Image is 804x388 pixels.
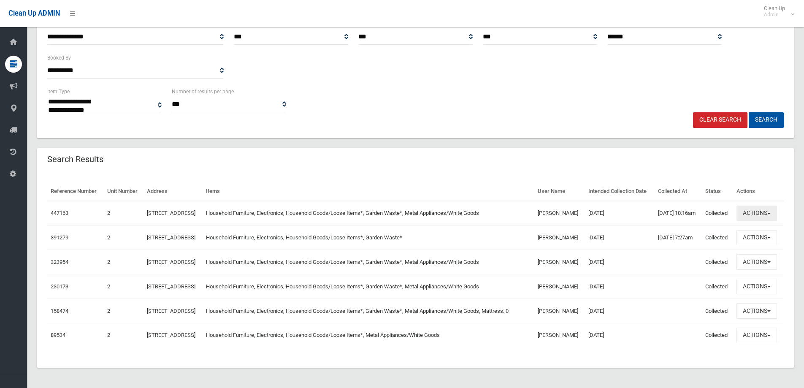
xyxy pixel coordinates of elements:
[8,9,60,17] span: Clean Up ADMIN
[51,259,68,265] a: 323954
[203,182,534,201] th: Items
[693,112,747,128] a: Clear Search
[203,323,534,347] td: Household Furniture, Electronics, Household Goods/Loose Items*, Metal Appliances/White Goods
[764,11,785,18] small: Admin
[736,328,777,343] button: Actions
[104,299,143,323] td: 2
[147,332,195,338] a: [STREET_ADDRESS]
[736,303,777,319] button: Actions
[702,323,733,347] td: Collected
[104,323,143,347] td: 2
[534,225,585,250] td: [PERSON_NAME]
[702,250,733,274] td: Collected
[585,201,655,225] td: [DATE]
[736,206,777,221] button: Actions
[47,182,104,201] th: Reference Number
[203,299,534,323] td: Household Furniture, Electronics, Household Goods/Loose Items*, Garden Waste*, Metal Appliances/W...
[104,201,143,225] td: 2
[51,283,68,290] a: 230173
[736,279,777,294] button: Actions
[147,308,195,314] a: [STREET_ADDRESS]
[736,230,777,246] button: Actions
[585,274,655,299] td: [DATE]
[51,210,68,216] a: 447163
[702,201,733,225] td: Collected
[655,201,702,225] td: [DATE] 10:16am
[147,234,195,241] a: [STREET_ADDRESS]
[203,274,534,299] td: Household Furniture, Electronics, Household Goods/Loose Items*, Garden Waste*, Metal Appliances/W...
[585,250,655,274] td: [DATE]
[585,182,655,201] th: Intended Collection Date
[172,87,234,96] label: Number of results per page
[534,274,585,299] td: [PERSON_NAME]
[104,250,143,274] td: 2
[655,225,702,250] td: [DATE] 7:27am
[733,182,784,201] th: Actions
[534,182,585,201] th: User Name
[585,299,655,323] td: [DATE]
[203,250,534,274] td: Household Furniture, Electronics, Household Goods/Loose Items*, Garden Waste*, Metal Appliances/W...
[534,299,585,323] td: [PERSON_NAME]
[534,323,585,347] td: [PERSON_NAME]
[203,201,534,225] td: Household Furniture, Electronics, Household Goods/Loose Items*, Garden Waste*, Metal Appliances/W...
[749,112,784,128] button: Search
[655,182,702,201] th: Collected At
[736,254,777,270] button: Actions
[47,87,70,96] label: Item Type
[702,274,733,299] td: Collected
[203,225,534,250] td: Household Furniture, Electronics, Household Goods/Loose Items*, Garden Waste*
[534,201,585,225] td: [PERSON_NAME]
[143,182,203,201] th: Address
[702,182,733,201] th: Status
[104,274,143,299] td: 2
[585,323,655,347] td: [DATE]
[534,250,585,274] td: [PERSON_NAME]
[702,225,733,250] td: Collected
[47,53,71,62] label: Booked By
[104,182,143,201] th: Unit Number
[147,210,195,216] a: [STREET_ADDRESS]
[147,259,195,265] a: [STREET_ADDRESS]
[51,332,65,338] a: 89534
[147,283,195,290] a: [STREET_ADDRESS]
[104,225,143,250] td: 2
[51,308,68,314] a: 158474
[760,5,793,18] span: Clean Up
[37,151,114,168] header: Search Results
[585,225,655,250] td: [DATE]
[702,299,733,323] td: Collected
[51,234,68,241] a: 391279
